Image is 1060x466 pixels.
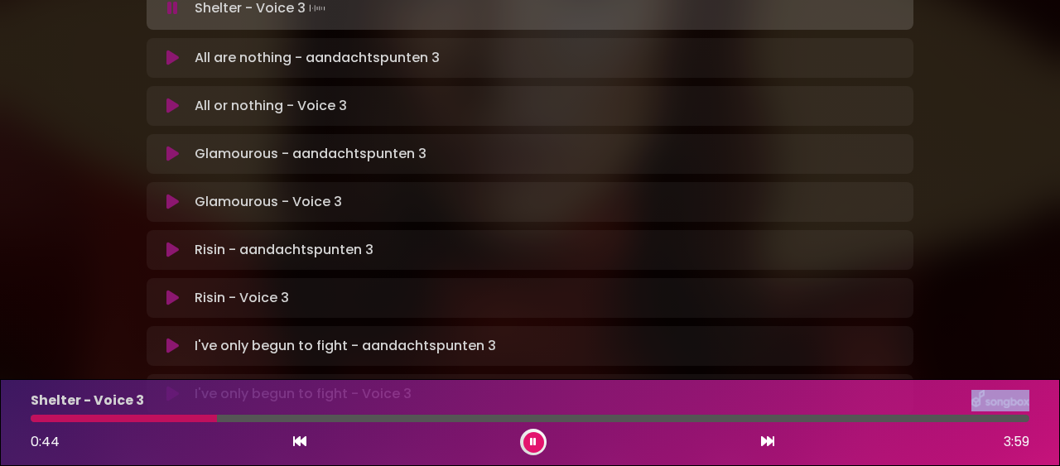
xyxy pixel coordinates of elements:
[31,432,60,451] span: 0:44
[1004,432,1029,452] span: 3:59
[195,288,289,308] p: Risin - Voice 3
[195,240,373,260] p: Risin - aandachtspunten 3
[31,391,144,411] p: Shelter - Voice 3
[195,144,426,164] p: Glamourous - aandachtspunten 3
[195,336,496,356] p: I've only begun to fight - aandachtspunten 3
[195,192,342,212] p: Glamourous - Voice 3
[195,48,440,68] p: All are nothing - aandachtspunten 3
[971,390,1029,411] img: songbox-logo-white.png
[195,96,347,116] p: All or nothing - Voice 3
